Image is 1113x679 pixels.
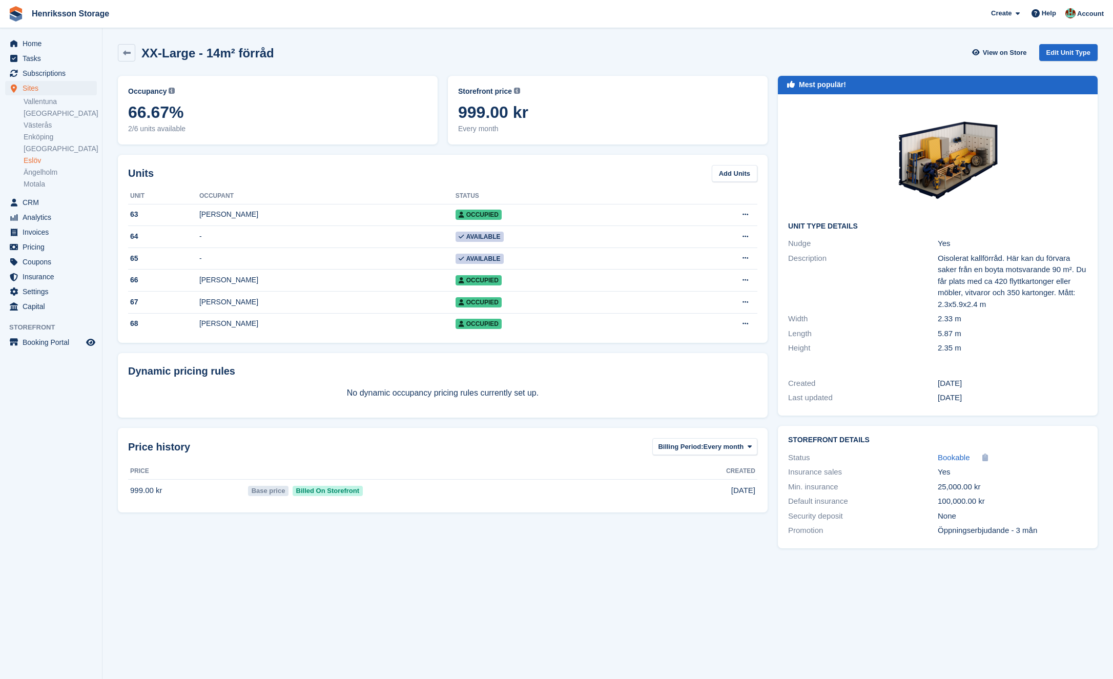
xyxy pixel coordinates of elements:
span: Price history [128,439,190,455]
span: Billed On Storefront [293,486,363,496]
span: Storefront price [458,86,512,97]
div: Description [788,253,938,311]
span: Occupied [456,319,502,329]
span: Created [726,466,755,476]
div: Width [788,313,938,325]
div: 63 [128,209,199,220]
div: 66 [128,275,199,285]
div: 2.35 m [938,342,1087,354]
div: Dynamic pricing rules [128,363,757,379]
span: Bookable [938,453,970,462]
a: menu [5,240,97,254]
div: Status [788,452,938,464]
span: 2/6 units available [128,124,427,134]
a: menu [5,81,97,95]
a: Bookable [938,452,970,464]
a: menu [5,284,97,299]
div: Length [788,328,938,340]
span: Available [456,254,504,264]
div: Security deposit [788,510,938,522]
h2: Storefront Details [788,436,1087,444]
span: Help [1042,8,1056,18]
div: 68 [128,318,199,329]
a: Ängelholm [24,168,97,177]
th: Price [128,463,246,480]
div: Oisolerat kallförråd. Här kan du förvara saker från en boyta motsvarande 90 m². Du får plats med ... [938,253,1087,311]
a: Motala [24,179,97,189]
a: Henriksson Storage [28,5,113,22]
div: Promotion [788,525,938,537]
span: View on Store [983,48,1027,58]
a: menu [5,195,97,210]
span: Coupons [23,255,84,269]
div: [DATE] [938,378,1087,389]
a: Edit Unit Type [1039,44,1098,61]
a: menu [5,36,97,51]
span: Every month [704,442,744,452]
img: icon-info-grey-7440780725fd019a000dd9b08b2336e03edf1995a4989e88bcd33f0948082b44.svg [169,88,175,94]
span: Billing Period: [658,442,703,452]
span: Occupancy [128,86,167,97]
div: 2.33 m [938,313,1087,325]
a: menu [5,210,97,224]
span: Every month [458,124,757,134]
span: Analytics [23,210,84,224]
div: [PERSON_NAME] [199,318,456,329]
a: menu [5,225,97,239]
div: [PERSON_NAME] [199,297,456,307]
a: Preview store [85,336,97,348]
span: Occupied [456,275,502,285]
button: Billing Period: Every month [652,438,757,455]
a: [GEOGRAPHIC_DATA] [24,144,97,154]
span: Create [991,8,1012,18]
div: Default insurance [788,496,938,507]
span: Account [1077,9,1104,19]
span: [DATE] [731,485,755,497]
td: - [199,248,456,270]
span: Pricing [23,240,84,254]
div: 64 [128,231,199,242]
h2: Units [128,166,154,181]
div: Mest populär! [799,79,846,90]
a: Eslöv [24,156,97,166]
div: None [938,510,1087,522]
div: Min. insurance [788,481,938,493]
span: Invoices [23,225,84,239]
a: Västerås [24,120,97,130]
div: 5.87 m [938,328,1087,340]
a: menu [5,66,97,80]
a: menu [5,299,97,314]
td: 999.00 kr [128,479,246,502]
td: - [199,226,456,248]
th: Occupant [199,188,456,204]
span: Insurance [23,270,84,284]
span: Subscriptions [23,66,84,80]
div: Öppningserbjudande - 3 mån [938,525,1087,537]
a: menu [5,51,97,66]
span: Sites [23,81,84,95]
span: Home [23,36,84,51]
p: No dynamic occupancy pricing rules currently set up. [128,387,757,399]
img: Isak Martinelle [1065,8,1076,18]
div: Yes [938,238,1087,250]
div: Nudge [788,238,938,250]
div: Height [788,342,938,354]
a: menu [5,255,97,269]
a: [GEOGRAPHIC_DATA] [24,109,97,118]
span: Settings [23,284,84,299]
div: [PERSON_NAME] [199,275,456,285]
img: icon-info-grey-7440780725fd019a000dd9b08b2336e03edf1995a4989e88bcd33f0948082b44.svg [514,88,520,94]
div: [PERSON_NAME] [199,209,456,220]
span: 66.67% [128,103,427,121]
span: Storefront [9,322,102,333]
span: Occupied [456,210,502,220]
span: Capital [23,299,84,314]
img: _prc-large_final%20(1).png [861,105,1015,214]
a: Vallentuna [24,97,97,107]
span: 999.00 kr [458,103,757,121]
th: Status [456,188,665,204]
span: Occupied [456,297,502,307]
span: Available [456,232,504,242]
span: CRM [23,195,84,210]
a: menu [5,270,97,284]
